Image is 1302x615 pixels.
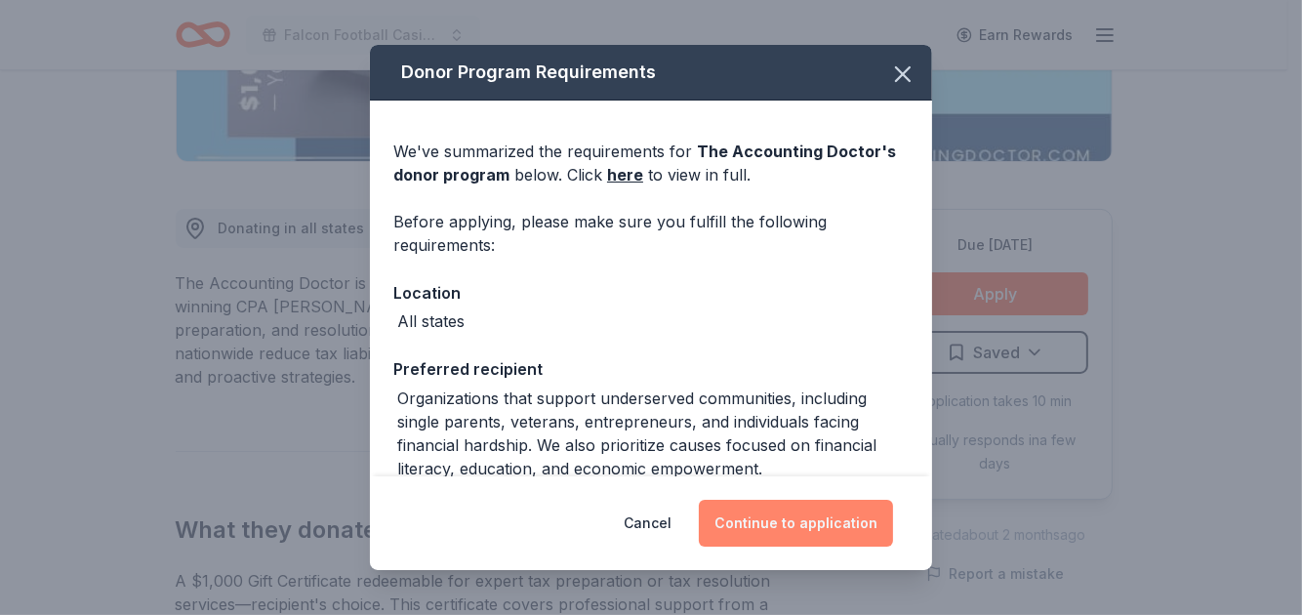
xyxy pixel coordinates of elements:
[397,309,465,333] div: All states
[607,163,643,186] a: here
[370,45,932,101] div: Donor Program Requirements
[393,356,909,382] div: Preferred recipient
[393,140,909,186] div: We've summarized the requirements for below. Click to view in full.
[624,500,671,547] button: Cancel
[393,210,909,257] div: Before applying, please make sure you fulfill the following requirements:
[699,500,893,547] button: Continue to application
[397,387,909,480] div: Organizations that support underserved communities, including single parents, veterans, entrepren...
[393,280,909,306] div: Location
